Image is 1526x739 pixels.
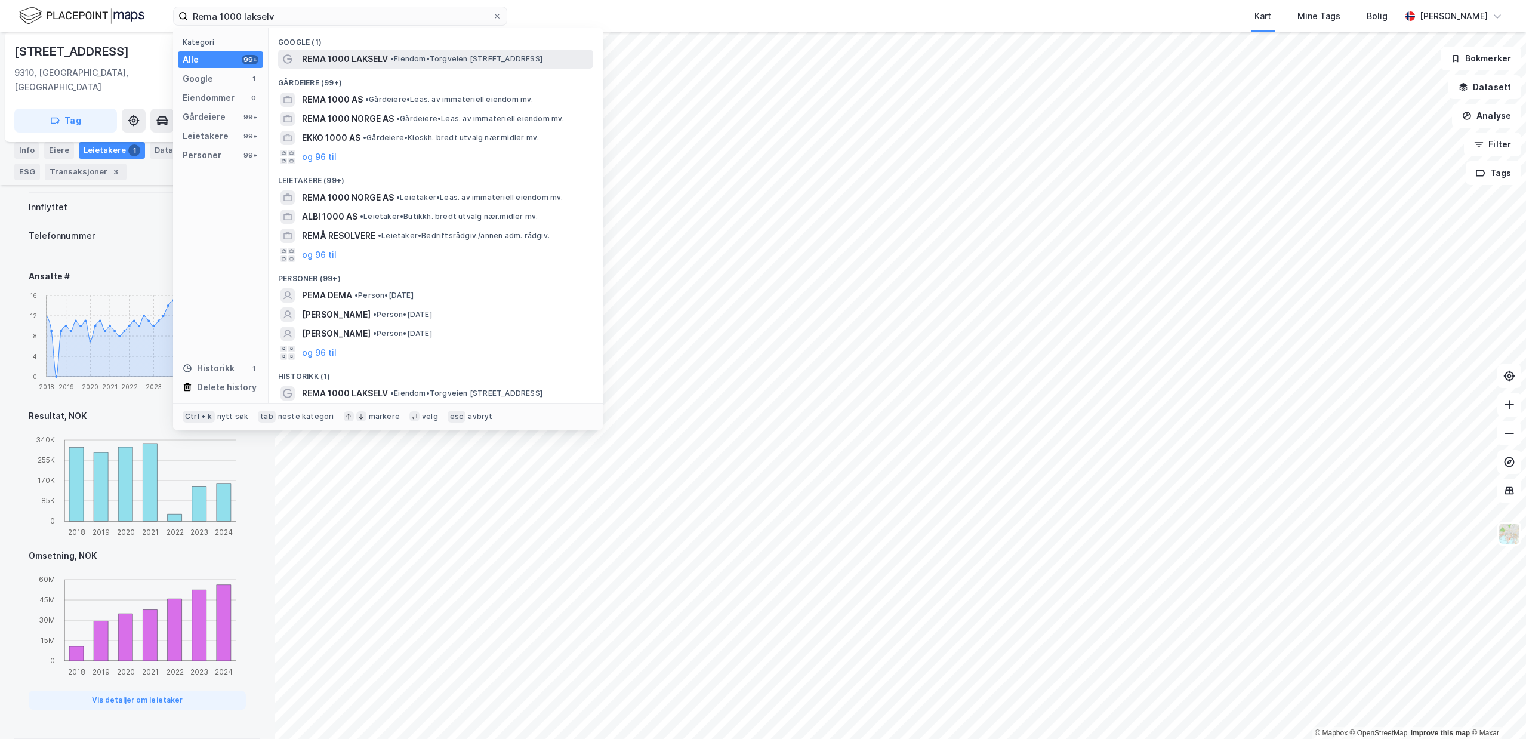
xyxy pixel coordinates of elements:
[117,527,135,536] tspan: 2020
[373,310,432,319] span: Person • [DATE]
[1464,133,1521,156] button: Filter
[302,229,375,243] span: REMÅ RESOLVERE
[1441,47,1521,70] button: Bokmerker
[242,55,258,64] div: 99+
[183,148,221,162] div: Personer
[302,52,388,66] span: REMA 1000 LAKSELV
[242,112,258,122] div: 99+
[29,549,246,563] div: Omsetning, NOK
[102,383,118,390] tspan: 2021
[33,372,37,380] tspan: 0
[422,412,438,421] div: velg
[1315,729,1348,737] a: Mapbox
[68,667,85,676] tspan: 2018
[373,329,377,338] span: •
[1367,9,1388,23] div: Bolig
[1448,75,1521,99] button: Datasett
[373,310,377,319] span: •
[14,109,117,133] button: Tag
[302,307,371,322] span: [PERSON_NAME]
[278,412,334,421] div: neste kategori
[1254,9,1271,23] div: Kart
[242,131,258,141] div: 99+
[363,133,366,142] span: •
[183,38,263,47] div: Kategori
[1297,9,1340,23] div: Mine Tags
[41,636,55,645] tspan: 15M
[365,95,534,104] span: Gårdeiere • Leas. av immateriell eiendom mv.
[190,527,208,536] tspan: 2023
[50,516,55,525] tspan: 0
[30,312,37,319] tspan: 12
[363,133,539,143] span: Gårdeiere • Kioskh. bredt utvalg nær.midler mv.
[36,435,55,444] tspan: 340K
[215,527,233,536] tspan: 2024
[373,329,432,338] span: Person • [DATE]
[360,212,363,221] span: •
[269,264,603,286] div: Personer (99+)
[167,667,184,676] tspan: 2022
[448,411,466,423] div: esc
[121,383,138,390] tspan: 2022
[41,496,55,505] tspan: 85K
[302,346,337,360] button: og 96 til
[14,164,40,180] div: ESG
[365,95,369,104] span: •
[39,575,55,584] tspan: 60M
[93,527,110,536] tspan: 2019
[188,7,492,25] input: Søk på adresse, matrikkel, gårdeiere, leietakere eller personer
[183,110,226,124] div: Gårdeiere
[128,144,140,156] div: 1
[302,93,363,107] span: REMA 1000 AS
[302,386,388,401] span: REMA 1000 LAKSELV
[396,193,563,202] span: Leietaker • Leas. av immateriell eiendom mv.
[29,691,246,710] button: Vis detaljer om leietaker
[146,383,162,390] tspan: 2023
[249,364,258,373] div: 1
[39,383,54,390] tspan: 2018
[190,667,208,676] tspan: 2023
[396,114,565,124] span: Gårdeiere • Leas. av immateriell eiendom mv.
[183,53,199,67] div: Alle
[302,131,360,145] span: EKKO 1000 AS
[50,656,55,665] tspan: 0
[183,361,235,375] div: Historikk
[217,412,249,421] div: nytt søk
[1420,9,1488,23] div: [PERSON_NAME]
[302,248,337,262] button: og 96 til
[110,166,122,178] div: 3
[354,291,358,300] span: •
[82,383,98,390] tspan: 2020
[468,412,492,421] div: avbryt
[38,455,55,464] tspan: 255K
[44,142,74,159] div: Eiere
[390,54,394,63] span: •
[68,527,85,536] tspan: 2018
[396,114,400,123] span: •
[79,142,145,159] div: Leietakere
[14,42,131,61] div: [STREET_ADDRESS]
[269,362,603,384] div: Historikk (1)
[14,66,198,94] div: 9310, [GEOGRAPHIC_DATA], [GEOGRAPHIC_DATA]
[1466,682,1526,739] div: Kontrollprogram for chat
[1411,729,1470,737] a: Improve this map
[38,476,55,485] tspan: 170K
[167,527,184,536] tspan: 2022
[390,389,394,398] span: •
[258,411,276,423] div: tab
[269,167,603,188] div: Leietakere (99+)
[360,212,538,221] span: Leietaker • Butikkh. bredt utvalg nær.midler mv.
[269,28,603,50] div: Google (1)
[117,667,135,676] tspan: 2020
[29,269,246,284] div: Ansatte #
[183,91,235,105] div: Eiendommer
[14,142,39,159] div: Info
[302,190,394,205] span: REMA 1000 NORGE AS
[378,231,381,240] span: •
[302,112,394,126] span: REMA 1000 NORGE AS
[197,380,257,395] div: Delete history
[302,150,337,164] button: og 96 til
[1466,682,1526,739] iframe: Chat Widget
[183,72,213,86] div: Google
[29,200,67,214] div: Innflyttet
